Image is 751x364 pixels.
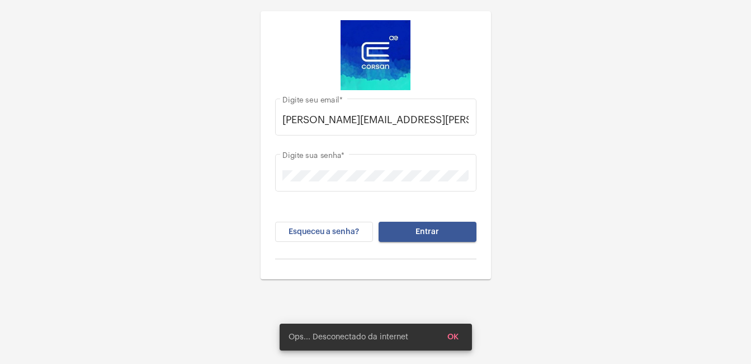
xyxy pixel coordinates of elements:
span: Ops... Desconectado da internet [289,332,408,343]
span: OK [447,333,459,341]
span: Entrar [415,228,439,236]
img: d4669ae0-8c07-2337-4f67-34b0df7f5ae4.jpeg [341,20,410,90]
button: OK [438,327,467,347]
span: Esqueceu a senha? [289,228,359,236]
input: Digite seu email [282,114,469,125]
button: Esqueceu a senha? [275,222,373,242]
button: Entrar [379,222,476,242]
